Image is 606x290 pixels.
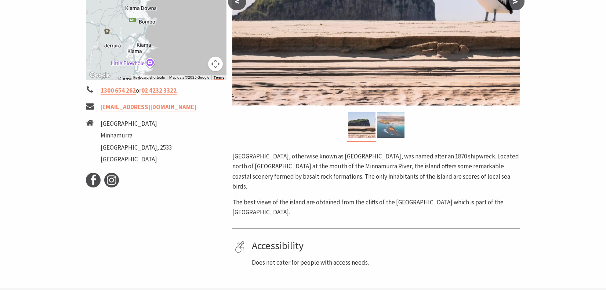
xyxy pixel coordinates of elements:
[101,86,136,95] a: 1300 654 262
[377,112,404,138] img: Rangoon Island, Minamurra
[214,75,224,80] a: Terms (opens in new tab)
[252,240,518,252] h4: Accessibility
[88,71,112,80] img: Google
[208,57,223,71] button: Map camera controls
[348,112,375,138] img: Pelican and Rangoon Island
[101,154,172,164] li: [GEOGRAPHIC_DATA]
[101,103,196,111] a: [EMAIL_ADDRESS][DOMAIN_NAME]
[232,197,520,217] p: The best views of the island are obtained from the cliffs of the [GEOGRAPHIC_DATA] which is part ...
[141,86,177,95] a: 02 4232 3322
[169,75,209,79] span: Map data ©2025 Google
[232,151,520,191] p: [GEOGRAPHIC_DATA], otherwise known as [GEOGRAPHIC_DATA], was named after an 1870 shipwreck. Locat...
[88,71,112,80] a: Open this area in Google Maps (opens a new window)
[101,130,172,140] li: Minnamurra
[133,75,165,80] button: Keyboard shortcuts
[101,143,172,153] li: [GEOGRAPHIC_DATA], 2533
[101,119,172,129] li: [GEOGRAPHIC_DATA]
[252,258,518,268] p: Does not cater for people with access needs.
[86,86,227,96] li: or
